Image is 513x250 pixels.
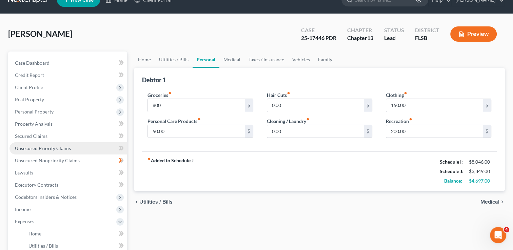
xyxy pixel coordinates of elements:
div: FLSB [415,34,439,42]
i: fiber_manual_record [306,118,310,121]
a: Taxes / Insurance [244,51,288,68]
label: Groceries [147,91,172,99]
i: fiber_manual_record [168,91,172,95]
div: $ [483,99,491,112]
span: Secured Claims [15,133,47,139]
strong: Balance: [444,178,462,184]
i: chevron_left [134,199,139,205]
button: Medical chevron_right [480,199,505,205]
a: Home [23,228,127,240]
div: Chapter [347,26,373,34]
span: Unsecured Priority Claims [15,145,71,151]
a: Vehicles [288,51,314,68]
div: District [415,26,439,34]
span: Codebtors Insiders & Notices [15,194,77,200]
span: Credit Report [15,72,44,78]
span: Personal Property [15,109,54,114]
span: Expenses [15,218,34,224]
div: Chapter [347,34,373,42]
span: Executory Contracts [15,182,58,188]
div: $4,697.00 [469,178,491,184]
span: Client Profile [15,84,43,90]
iframe: Intercom live chat [490,227,506,243]
input: -- [386,99,483,112]
i: fiber_manual_record [147,157,151,161]
label: Clothing [386,91,407,99]
a: Home [134,51,155,68]
span: Real Property [15,97,44,102]
div: $ [245,99,253,112]
span: Utilities / Bills [139,199,173,205]
div: $ [364,125,372,138]
div: Case [301,26,336,34]
a: Utilities / Bills [155,51,193,68]
strong: Schedule I: [440,159,463,165]
span: Property Analysis [15,121,53,127]
div: $ [483,125,491,138]
div: $3,349.00 [469,168,491,175]
span: 13 [367,35,373,41]
div: $ [245,125,253,138]
span: Home [28,231,41,236]
i: fiber_manual_record [404,91,407,95]
div: Debtor 1 [142,76,166,84]
a: Medical [219,51,244,68]
div: $8,046.00 [469,159,491,165]
a: Credit Report [9,69,127,81]
span: Medical [480,199,499,205]
a: Family [314,51,336,68]
a: Unsecured Priority Claims [9,142,127,154]
div: Status [384,26,404,34]
input: -- [148,125,244,138]
label: Cleaning / Laundry [267,118,310,125]
input: -- [267,125,364,138]
input: -- [267,99,364,112]
label: Recreation [386,118,412,125]
a: Property Analysis [9,118,127,130]
span: Unsecured Nonpriority Claims [15,158,80,163]
span: Case Dashboard [15,60,50,66]
a: Case Dashboard [9,57,127,69]
label: Personal Care Products [147,118,201,125]
div: Lead [384,34,404,42]
a: Personal [193,51,219,68]
a: Secured Claims [9,130,127,142]
span: Income [15,206,31,212]
button: chevron_left Utilities / Bills [134,199,173,205]
span: [PERSON_NAME] [8,29,72,39]
a: Lawsuits [9,167,127,179]
div: $ [364,99,372,112]
i: fiber_manual_record [197,118,201,121]
span: Utilities / Bills [28,243,58,249]
input: -- [148,99,244,112]
label: Hair Cuts [267,91,290,99]
i: fiber_manual_record [409,118,412,121]
span: Lawsuits [15,170,33,175]
a: Unsecured Nonpriority Claims [9,154,127,167]
i: chevron_right [499,199,505,205]
button: Preview [450,26,497,42]
strong: Added to Schedule J [147,157,194,186]
span: 4 [504,227,509,232]
div: 25-17446 PDR [301,34,336,42]
strong: Schedule J: [440,168,463,174]
i: fiber_manual_record [287,91,290,95]
input: -- [386,125,483,138]
a: Executory Contracts [9,179,127,191]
